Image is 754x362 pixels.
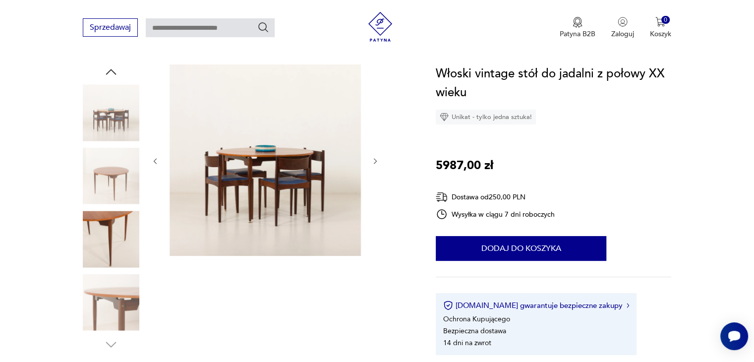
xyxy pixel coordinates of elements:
p: Zaloguj [611,29,634,39]
img: Patyna - sklep z meblami i dekoracjami vintage [365,12,395,42]
iframe: Smartsupp widget button [720,322,748,350]
button: Zaloguj [611,17,634,39]
img: Ikonka użytkownika [618,17,628,27]
li: Ochrona Kupującego [443,314,510,324]
img: Zdjęcie produktu Włoski vintage stół do jadalni z połowy XX wieku [83,148,139,204]
div: 0 [661,16,670,24]
button: Sprzedawaj [83,18,138,37]
button: 0Koszyk [650,17,671,39]
button: [DOMAIN_NAME] gwarantuje bezpieczne zakupy [443,301,629,310]
a: Ikona medaluPatyna B2B [560,17,595,39]
p: 5987,00 zł [436,156,493,175]
li: 14 dni na zwrot [443,338,491,348]
div: Unikat - tylko jedna sztuka! [436,110,536,124]
p: Patyna B2B [560,29,595,39]
div: Wysyłka w ciągu 7 dni roboczych [436,208,555,220]
button: Szukaj [257,21,269,33]
img: Ikona koszyka [655,17,665,27]
p: Koszyk [650,29,671,39]
img: Ikona strzałki w prawo [627,303,630,308]
button: Dodaj do koszyka [436,236,606,261]
button: Patyna B2B [560,17,595,39]
h1: Włoski vintage stół do jadalni z połowy XX wieku [436,64,671,102]
a: Sprzedawaj [83,25,138,32]
img: Ikona certyfikatu [443,301,453,310]
img: Ikona dostawy [436,191,448,203]
img: Zdjęcie produktu Włoski vintage stół do jadalni z połowy XX wieku [83,274,139,331]
img: Zdjęcie produktu Włoski vintage stół do jadalni z połowy XX wieku [83,211,139,267]
div: Dostawa od 250,00 PLN [436,191,555,203]
img: Ikona medalu [573,17,582,28]
img: Ikona diamentu [440,113,449,121]
img: Zdjęcie produktu Włoski vintage stół do jadalni z połowy XX wieku [170,64,361,256]
img: Zdjęcie produktu Włoski vintage stół do jadalni z połowy XX wieku [83,84,139,141]
li: Bezpieczna dostawa [443,326,506,336]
